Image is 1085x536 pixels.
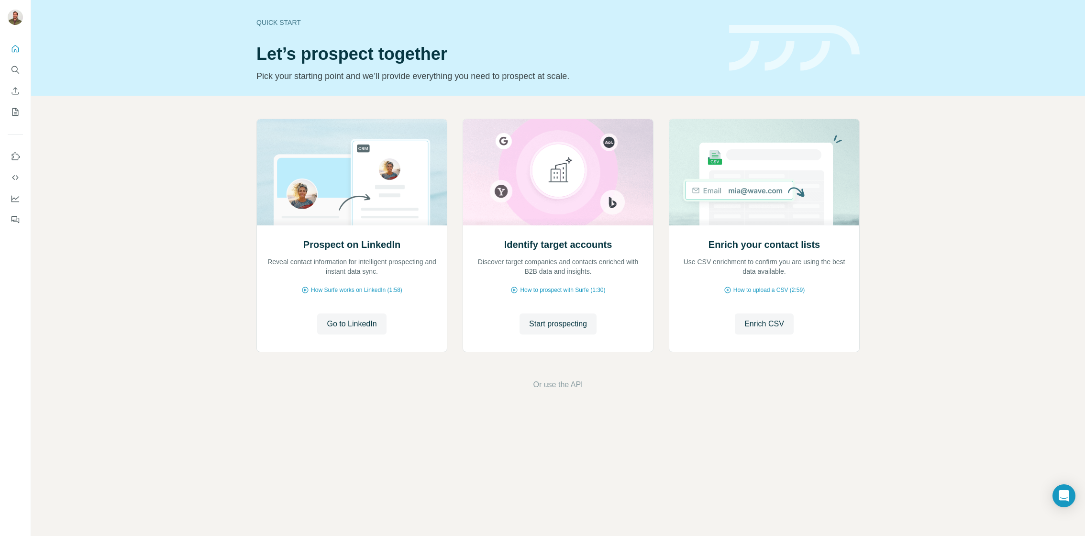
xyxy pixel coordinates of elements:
[256,119,447,225] img: Prospect on LinkedIn
[744,318,784,330] span: Enrich CSV
[529,318,587,330] span: Start prospecting
[317,313,386,335] button: Go to LinkedIn
[504,238,612,251] h2: Identify target accounts
[303,238,400,251] h2: Prospect on LinkedIn
[266,257,437,276] p: Reveal contact information for intelligent prospecting and instant data sync.
[1052,484,1075,507] div: Open Intercom Messenger
[8,82,23,100] button: Enrich CSV
[729,25,860,71] img: banner
[520,313,597,335] button: Start prospecting
[8,61,23,78] button: Search
[256,45,718,64] h1: Let’s prospect together
[311,286,402,294] span: How Surfe works on LinkedIn (1:58)
[256,69,718,83] p: Pick your starting point and we’ll provide everything you need to prospect at scale.
[735,313,794,335] button: Enrich CSV
[256,18,718,27] div: Quick start
[709,238,820,251] h2: Enrich your contact lists
[8,190,23,207] button: Dashboard
[8,148,23,165] button: Use Surfe on LinkedIn
[463,119,653,225] img: Identify target accounts
[8,211,23,228] button: Feedback
[679,257,850,276] p: Use CSV enrichment to confirm you are using the best data available.
[8,40,23,57] button: Quick start
[669,119,860,225] img: Enrich your contact lists
[733,286,805,294] span: How to upload a CSV (2:59)
[473,257,643,276] p: Discover target companies and contacts enriched with B2B data and insights.
[8,169,23,186] button: Use Surfe API
[327,318,376,330] span: Go to LinkedIn
[520,286,605,294] span: How to prospect with Surfe (1:30)
[533,379,583,391] button: Or use the API
[8,103,23,121] button: My lists
[8,10,23,25] img: Avatar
